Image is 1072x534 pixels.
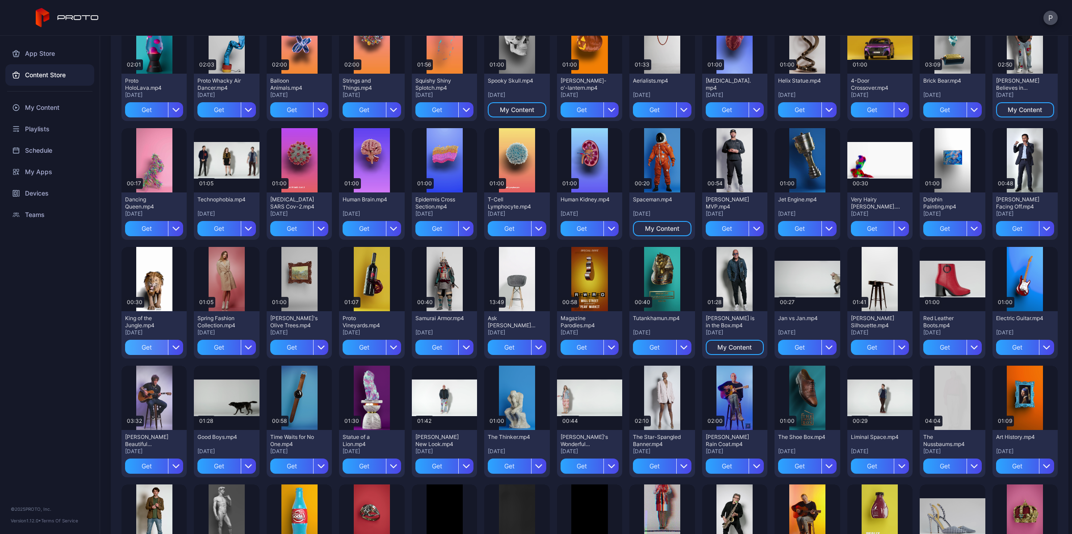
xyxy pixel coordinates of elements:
div: [DATE] [197,329,255,336]
div: [DATE] [415,92,473,99]
div: [DATE] [415,329,473,336]
div: Devices [5,183,94,204]
div: Human Kidney.mp4 [561,196,610,203]
div: Get [561,340,603,355]
div: Get [415,340,458,355]
div: [DATE] [197,92,255,99]
div: [DATE] [778,92,836,99]
div: [DATE] [197,210,255,217]
button: My Content [488,102,546,117]
button: Get [270,221,328,236]
div: My Content [500,106,534,113]
div: Red Leather Boots.mp4 [923,315,972,329]
div: Very Hairy Jerry.mp4 [851,196,900,210]
div: Technophobia.mp4 [197,196,247,203]
button: Get [561,340,619,355]
div: Meghan's Wonderful Wardrobe.mp4 [561,434,610,448]
div: [DATE] [996,329,1054,336]
div: [DATE] [996,92,1054,99]
div: [DATE] [488,210,546,217]
div: The Nussbaums.mp4 [923,434,972,448]
div: Get [343,459,385,474]
div: Get [561,102,603,117]
div: Content Store [5,64,94,86]
button: Get [488,340,546,355]
div: Billy Morrison's Silhouette.mp4 [851,315,900,329]
div: Samurai Armor.mp4 [415,315,465,322]
div: Get [343,102,385,117]
div: Get [778,459,821,474]
button: Get [633,102,691,117]
button: Get [996,340,1054,355]
div: Get [197,102,240,117]
div: [DATE] [778,329,836,336]
div: Human Brain.mp4 [343,196,392,203]
div: The Star-Spangled Banner.mp4 [633,434,682,448]
div: Get [270,340,313,355]
div: Proto Vineyards.mp4 [343,315,392,329]
div: [DATE] [923,329,981,336]
div: [DATE] [851,92,909,99]
div: Spaceman.mp4 [633,196,682,203]
div: [DATE] [488,448,546,455]
div: [DATE] [561,92,619,99]
button: Get [125,459,183,474]
button: Get [923,340,981,355]
div: Billy Morrison's Beautiful Disaster.mp4 [125,434,174,448]
button: P [1043,11,1058,25]
div: [DATE] [851,210,909,217]
div: Get [996,221,1039,236]
div: Teams [5,204,94,225]
div: Get [633,340,676,355]
div: The Thinker.mp4 [488,434,537,441]
div: [DATE] [270,448,328,455]
button: Get [197,221,255,236]
button: Get [923,459,981,474]
div: [DATE] [343,448,401,455]
div: [DATE] [197,448,255,455]
div: Squishy Shiny Splotch.mp4 [415,77,465,92]
div: Get [923,340,966,355]
button: Get [633,459,691,474]
div: Get [415,102,458,117]
div: The Shoe Box.mp4 [778,434,827,441]
div: Get [197,340,240,355]
div: Get [125,102,168,117]
div: Get [125,221,168,236]
div: [DATE] [270,92,328,99]
button: Get [125,221,183,236]
div: Get [851,340,894,355]
button: Get [125,340,183,355]
button: Get [923,221,981,236]
button: Get [415,340,473,355]
button: Get [706,102,764,117]
button: Get [270,102,328,117]
a: My Content [5,97,94,118]
div: Dolphin Painting.mp4 [923,196,972,210]
div: [DATE] [488,329,546,336]
button: Get [561,221,619,236]
div: Art History.mp4 [996,434,1045,441]
div: Aerialists.mp4 [633,77,682,84]
div: Get [706,102,749,117]
div: Proto Whacky Air Dancer.mp4 [197,77,247,92]
div: Get [343,221,385,236]
div: Get [561,221,603,236]
div: Jack-o'-lantern.mp4 [561,77,610,92]
div: Howie Mandel is in the Box.mp4 [706,315,755,329]
div: My Apps [5,161,94,183]
div: Get [270,221,313,236]
a: App Store [5,43,94,64]
div: [DATE] [415,448,473,455]
button: Get [851,102,909,117]
div: [DATE] [923,210,981,217]
div: My Content [1008,106,1042,113]
div: [DATE] [270,329,328,336]
div: Get [488,459,531,474]
div: [DATE] [415,210,473,217]
button: Get [270,459,328,474]
div: Howie Mandel's New Look.mp4 [415,434,465,448]
div: Helix Statue.mp4 [778,77,827,84]
div: Liminal Space.mp4 [851,434,900,441]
